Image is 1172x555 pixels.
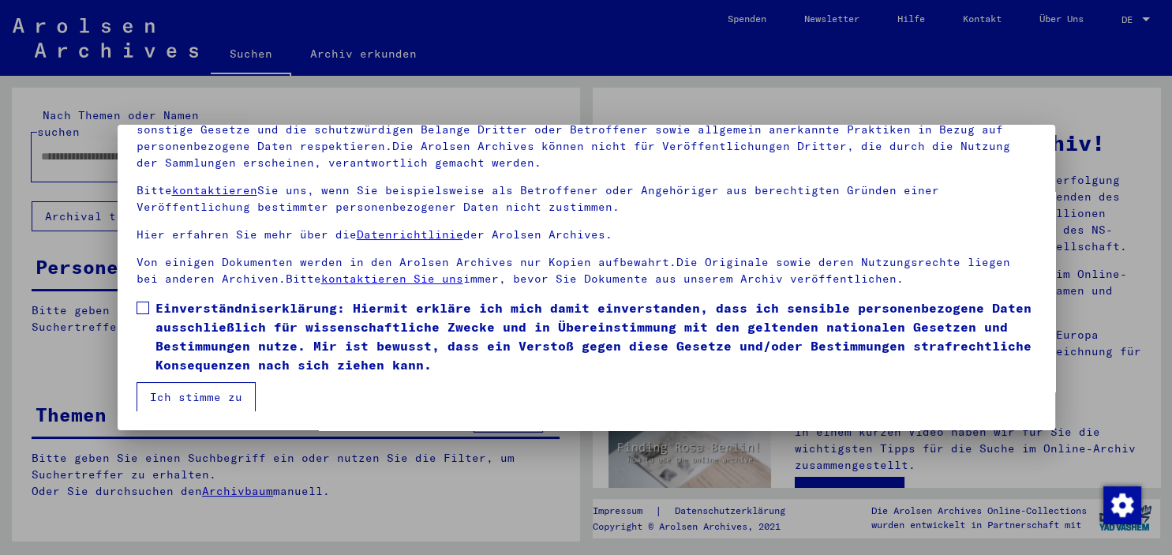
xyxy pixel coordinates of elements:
[172,183,257,197] a: kontaktieren
[137,254,1036,287] p: Von einigen Dokumenten werden in den Arolsen Archives nur Kopien aufbewahrt.Die Originale sowie d...
[321,272,463,286] a: kontaktieren Sie uns
[137,182,1036,216] p: Bitte Sie uns, wenn Sie beispielsweise als Betroffener oder Angehöriger aus berechtigten Gründen ...
[1103,486,1141,524] img: Zustimmung ändern
[357,227,463,242] a: Datenrichtlinie
[155,298,1036,374] span: Einverständniserklärung: Hiermit erkläre ich mich damit einverstanden, dass ich sensible personen...
[137,88,1036,171] p: Bitte beachten Sie, dass dieses Portal über NS - Verfolgte sensible Daten zu identifizierten oder...
[137,227,1036,243] p: Hier erfahren Sie mehr über die der Arolsen Archives.
[137,382,256,412] button: Ich stimme zu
